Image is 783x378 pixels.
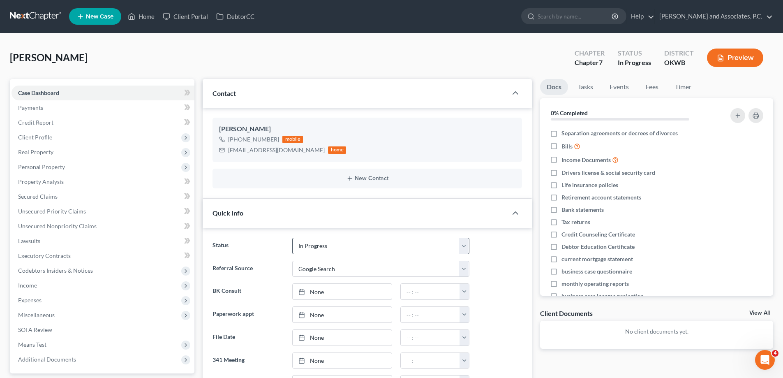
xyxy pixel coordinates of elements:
a: None [293,330,392,346]
span: Real Property [18,148,53,155]
a: Client Portal [159,9,212,24]
label: Paperwork appt [208,306,288,323]
span: business case questionnaire [561,267,632,276]
a: [PERSON_NAME] and Associates, P.C. [655,9,773,24]
a: Executory Contracts [12,248,194,263]
span: [PERSON_NAME] [10,51,88,63]
a: Events [603,79,635,95]
button: New Contact [219,175,515,182]
span: Drivers license & social security card [561,169,655,177]
span: Tax returns [561,218,590,226]
a: Unsecured Nonpriority Claims [12,219,194,234]
a: Fees [639,79,665,95]
input: Search by name... [538,9,613,24]
label: Referral Source [208,261,288,277]
span: Contact [212,89,236,97]
a: Unsecured Priority Claims [12,204,194,219]
span: Payments [18,104,43,111]
strong: 0% Completed [551,109,588,116]
a: Docs [540,79,568,95]
div: OKWB [664,58,694,67]
span: Case Dashboard [18,89,59,96]
span: Separation agreements or decrees of divorces [561,129,678,137]
label: Status [208,238,288,254]
span: 4 [772,350,778,357]
div: [PERSON_NAME] [219,124,515,134]
p: No client documents yet. [547,327,767,336]
a: DebtorCC [212,9,259,24]
span: Debtor Education Certificate [561,243,635,251]
label: 341 Meeting [208,352,288,369]
span: Means Test [18,341,46,348]
a: None [293,307,392,322]
span: Codebtors Insiders & Notices [18,267,93,274]
span: Expenses [18,297,42,304]
a: Lawsuits [12,234,194,248]
span: Miscellaneous [18,311,55,318]
span: Income Documents [561,156,611,164]
span: Executory Contracts [18,252,71,259]
input: -- : -- [401,284,460,299]
iframe: Intercom live chat [755,350,775,370]
span: Quick Info [212,209,243,217]
span: SOFA Review [18,326,52,333]
span: current mortgage statement [561,255,633,263]
span: New Case [86,14,113,20]
button: Preview [707,49,763,67]
span: Credit Counseling Certificate [561,230,635,239]
span: Life insurance policies [561,181,618,189]
input: -- : -- [401,307,460,322]
span: Income [18,282,37,289]
span: Secured Claims [18,193,58,200]
span: Property Analysis [18,178,64,185]
div: Status [618,49,651,58]
div: [EMAIL_ADDRESS][DOMAIN_NAME] [228,146,325,154]
div: home [328,146,346,154]
span: monthly operating reports [561,280,629,288]
a: Timer [668,79,698,95]
label: File Date [208,329,288,346]
span: Unsecured Priority Claims [18,208,86,215]
div: In Progress [618,58,651,67]
a: View All [749,310,770,316]
div: Chapter [575,58,605,67]
a: Payments [12,100,194,115]
a: SOFA Review [12,322,194,337]
span: Bank statements [561,206,604,214]
span: Additional Documents [18,356,76,363]
div: Chapter [575,49,605,58]
div: [PHONE_NUMBER] [228,135,279,144]
a: Home [124,9,159,24]
span: Unsecured Nonpriority Claims [18,223,97,230]
label: BK Consult [208,283,288,300]
a: Property Analysis [12,174,194,189]
span: business case income projection [561,292,644,300]
span: Client Profile [18,134,52,141]
div: District [664,49,694,58]
a: Secured Claims [12,189,194,204]
span: Credit Report [18,119,53,126]
input: -- : -- [401,330,460,346]
a: Tasks [571,79,600,95]
a: None [293,284,392,299]
a: Case Dashboard [12,86,194,100]
div: mobile [282,136,303,143]
a: Credit Report [12,115,194,130]
div: Client Documents [540,309,593,318]
span: Personal Property [18,163,65,170]
span: 7 [599,58,603,66]
a: Help [627,9,654,24]
input: -- : -- [401,353,460,369]
span: Bills [561,142,573,151]
a: None [293,353,392,369]
span: Retirement account statements [561,193,641,202]
span: Lawsuits [18,237,40,244]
